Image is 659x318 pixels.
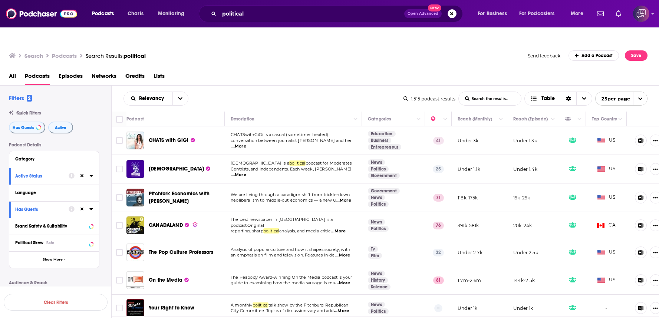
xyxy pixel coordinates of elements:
span: Networks [92,70,116,85]
span: On the Media [149,277,182,283]
span: Toggle select row [116,277,123,284]
a: Search Results:political [86,52,146,59]
span: Pitchfork Economics with [PERSON_NAME] [149,191,210,204]
span: Open Advanced [408,12,438,16]
p: Under 3k [458,138,478,144]
img: User Profile [633,6,649,22]
a: Pitchfork Economics with Nick Hanauer [126,189,144,206]
button: Language [15,188,93,197]
button: Active Status [15,171,69,180]
a: Show notifications dropdown [613,7,624,20]
a: Credits [125,70,145,85]
span: Lists [154,70,165,85]
a: All [9,70,16,85]
a: Add a Podcast [569,50,619,61]
span: CHATSwithGiGi is a casual (sometimes heated) [231,132,329,137]
a: Politics [368,166,389,172]
p: 81 [433,276,444,284]
p: Under 2.7k [458,249,482,256]
span: US [597,137,616,144]
span: Charts [128,9,144,19]
a: History [368,277,388,283]
button: open menu [514,8,566,20]
span: Analysis of popular culture and how it shapes society, with [231,247,350,252]
span: Toggle select row [116,166,123,172]
p: 1.7m-2.6m [458,277,481,284]
span: ...More [335,252,350,258]
span: ...More [231,172,246,178]
button: Brand Safety & Suitability [15,221,93,231]
span: Table [541,96,555,101]
a: Education [368,131,396,137]
p: 20k-24k [513,222,532,229]
a: Science [368,284,391,290]
div: Brand Safety & Suitability [15,223,87,229]
button: Choose View [524,92,592,106]
span: We are living through a paradigm shift from trickle-down [231,192,350,197]
span: More [571,9,583,19]
p: 71 [433,194,444,201]
h3: Search [24,52,43,59]
div: 1,515 podcast results [403,96,455,102]
img: Podchaser - Follow, Share and Rate Podcasts [6,7,77,21]
span: City Committee. Topics of discussion vary and add [231,308,333,313]
p: 32 [433,249,444,256]
button: Political SkewBeta [15,238,93,247]
button: Open AdvancedNew [404,9,442,18]
p: Audience & Reach [9,280,99,285]
img: The Pop Culture Professors [126,244,144,261]
span: political [253,302,269,308]
span: US [597,194,616,201]
a: Politics [368,201,389,207]
div: Reach (Monthly) [458,115,492,123]
span: guide to examining how the media sausage is ma [231,280,335,285]
h3: Podcasts [52,52,77,59]
div: Reach (Episode) [513,115,548,123]
span: political [123,52,146,59]
div: Top Country [592,115,617,123]
p: 19k-29k [513,195,530,201]
img: verified Badge [192,222,198,228]
div: Category [15,156,88,162]
button: Column Actions [548,115,557,124]
span: The Pop Culture Professors [149,249,213,255]
button: Show More [9,251,99,268]
img: On the Media [126,271,144,289]
button: open menu [566,8,593,20]
div: Search podcasts, credits, & more... [206,5,470,22]
span: ...More [331,228,346,234]
span: neoliberalism to middle-out economics — a new u [231,198,336,203]
img: Moderate Party [126,160,144,178]
a: CHATS with GiGi [149,137,195,144]
a: Pitchfork Economics with [PERSON_NAME] [149,190,222,205]
span: Centrists, and Independents. Each week, [PERSON_NAME] [231,166,352,172]
button: Send feedback [525,53,563,59]
span: political [289,160,306,166]
span: US [597,165,616,173]
span: Your Right to Know [149,305,194,311]
a: Government [368,188,400,194]
button: open menu [595,92,648,106]
a: Charts [123,8,148,20]
button: Clear Filters [4,294,108,311]
span: A monthly [231,302,253,308]
span: US [597,276,616,284]
a: Government [368,173,400,179]
p: Podcast Details [9,142,99,148]
p: Under 1.4k [513,166,537,172]
span: Active [55,126,66,130]
span: Podcasts [92,9,114,19]
span: For Business [478,9,507,19]
a: Tv [368,246,378,252]
span: Relevancy [139,96,167,101]
button: open menu [472,8,516,20]
button: Active [48,122,73,133]
p: Under 1.1k [458,166,480,172]
span: analysis, and media critic [279,228,330,233]
span: US [597,249,616,256]
span: Toggle select row [116,137,123,144]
